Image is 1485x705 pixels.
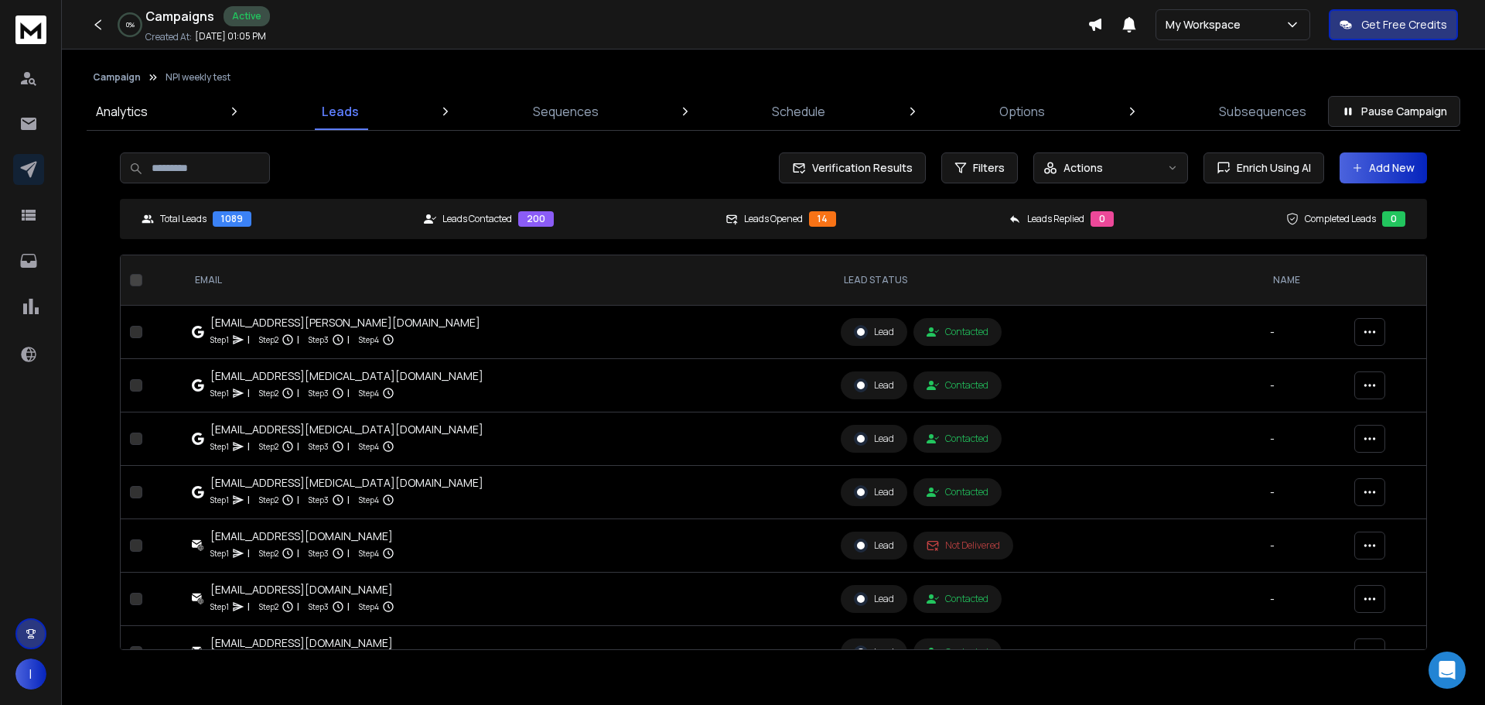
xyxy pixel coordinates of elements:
[145,7,214,26] h1: Campaigns
[210,635,394,651] div: [EMAIL_ADDRESS][DOMAIN_NAME]
[259,385,278,401] p: Step 2
[854,378,894,392] div: Lead
[309,332,329,347] p: Step 3
[1261,255,1345,306] th: NAME
[210,385,229,401] p: Step 1
[247,546,250,561] p: |
[831,255,1261,306] th: LEAD STATUS
[145,31,192,43] p: Created At:
[1340,152,1427,183] button: Add New
[927,433,988,445] div: Contacted
[247,385,250,401] p: |
[210,439,229,454] p: Step 1
[224,6,270,26] div: Active
[772,102,825,121] p: Schedule
[297,492,299,508] p: |
[1429,652,1466,689] div: Open Intercom Messenger
[1219,102,1306,121] p: Subsequences
[309,439,329,454] p: Step 3
[533,102,599,121] p: Sequences
[1361,17,1447,33] p: Get Free Credits
[297,546,299,561] p: |
[297,439,299,454] p: |
[347,492,350,508] p: |
[210,529,394,544] div: [EMAIL_ADDRESS][DOMAIN_NAME]
[927,646,988,659] div: Contacted
[1305,213,1376,225] p: Completed Leads
[854,485,894,499] div: Lead
[1203,152,1324,183] button: Enrich Using AI
[160,213,207,225] p: Total Leads
[854,539,894,553] div: Lead
[347,599,350,614] p: |
[1328,96,1460,127] button: Pause Campaign
[247,332,250,347] p: |
[927,379,988,392] div: Contacted
[941,152,1018,183] button: Filters
[518,211,554,227] div: 200
[854,325,894,339] div: Lead
[1261,466,1345,519] td: -
[210,315,480,330] div: [EMAIL_ADDRESS][PERSON_NAME][DOMAIN_NAME]
[259,439,278,454] p: Step 2
[990,93,1054,130] a: Options
[359,439,379,454] p: Step 4
[309,546,329,561] p: Step 3
[195,30,266,43] p: [DATE] 01:05 PM
[809,211,836,227] div: 14
[744,213,803,225] p: Leads Opened
[183,255,831,306] th: EMAIL
[247,492,250,508] p: |
[210,492,229,508] p: Step 1
[359,546,379,561] p: Step 4
[15,659,46,690] button: I
[854,592,894,606] div: Lead
[259,599,278,614] p: Step 2
[927,486,988,498] div: Contacted
[1261,519,1345,573] td: -
[166,71,230,84] p: NPI weekly test
[247,599,250,614] p: |
[359,385,379,401] p: Step 4
[259,546,278,561] p: Step 2
[1329,9,1458,40] button: Get Free Credits
[927,326,988,338] div: Contacted
[210,422,483,437] div: [EMAIL_ADDRESS][MEDICAL_DATA][DOMAIN_NAME]
[1231,160,1311,176] span: Enrich Using AI
[1261,412,1345,466] td: -
[347,546,350,561] p: |
[999,102,1045,121] p: Options
[1261,573,1345,626] td: -
[93,71,141,84] button: Campaign
[15,15,46,44] img: logo
[213,211,251,227] div: 1089
[973,160,1005,176] span: Filters
[927,539,1000,552] div: Not Delivered
[210,582,394,597] div: [EMAIL_ADDRESS][DOMAIN_NAME]
[312,93,368,130] a: Leads
[1210,93,1316,130] a: Subsequences
[854,432,894,446] div: Lead
[309,385,329,401] p: Step 3
[763,93,835,130] a: Schedule
[1261,306,1345,359] td: -
[309,599,329,614] p: Step 3
[309,492,329,508] p: Step 3
[1261,359,1345,412] td: -
[297,332,299,347] p: |
[1091,211,1114,227] div: 0
[126,20,135,29] p: 0 %
[1063,160,1103,176] p: Actions
[347,439,350,454] p: |
[854,645,894,659] div: Lead
[322,102,359,121] p: Leads
[87,93,157,130] a: Analytics
[210,599,229,614] p: Step 1
[442,213,512,225] p: Leads Contacted
[359,332,379,347] p: Step 4
[1261,626,1345,679] td: -
[806,160,913,176] span: Verification Results
[297,599,299,614] p: |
